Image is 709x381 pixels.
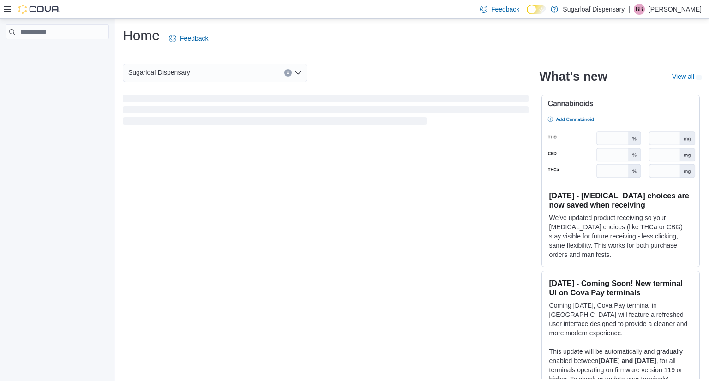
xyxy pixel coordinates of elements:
[128,67,190,78] span: Sugarloaf Dispensary
[649,4,702,15] p: [PERSON_NAME]
[180,34,208,43] span: Feedback
[636,4,643,15] span: BB
[634,4,645,15] div: Brandon Bade
[123,97,529,126] span: Loading
[491,5,519,14] span: Feedback
[549,301,692,338] p: Coming [DATE], Cova Pay terminal in [GEOGRAPHIC_DATA] will feature a refreshed user interface des...
[549,213,692,259] p: We've updated product receiving so your [MEDICAL_DATA] choices (like THCa or CBG) stay visible fo...
[6,41,109,63] nav: Complex example
[123,26,160,45] h1: Home
[549,191,692,209] h3: [DATE] - [MEDICAL_DATA] choices are now saved when receiving
[672,73,702,80] a: View allExternal link
[540,69,607,84] h2: What's new
[563,4,625,15] p: Sugarloaf Dispensary
[284,69,292,77] button: Clear input
[628,4,630,15] p: |
[294,69,302,77] button: Open list of options
[549,279,692,297] h3: [DATE] - Coming Soon! New terminal UI on Cova Pay terminals
[696,75,702,80] svg: External link
[165,29,212,48] a: Feedback
[18,5,60,14] img: Cova
[527,5,546,14] input: Dark Mode
[598,357,656,364] strong: [DATE] and [DATE]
